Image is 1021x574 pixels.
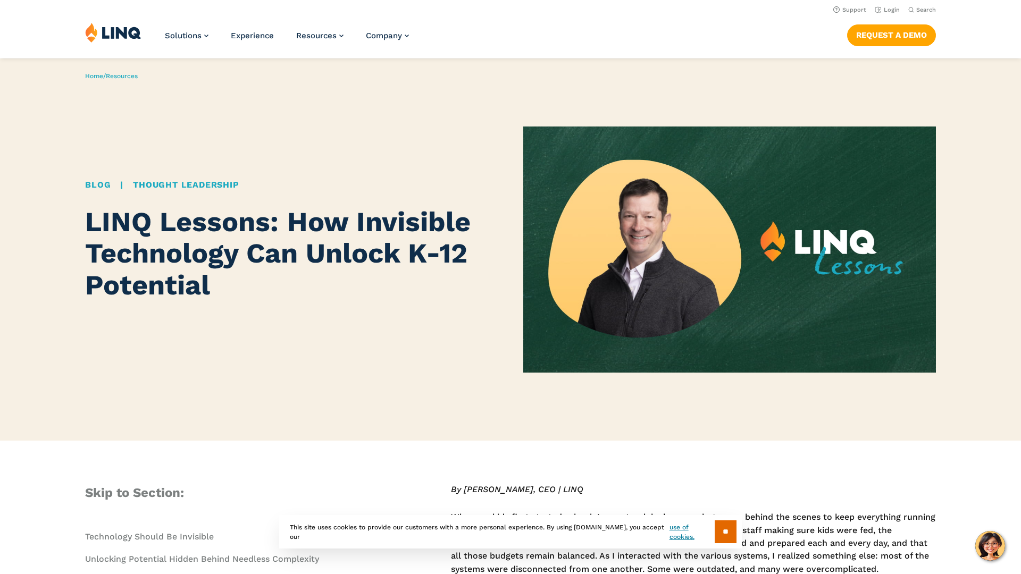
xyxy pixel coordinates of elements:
[296,31,337,40] span: Resources
[366,31,402,40] span: Company
[85,180,111,190] a: Blog
[85,72,138,80] span: /
[975,531,1005,561] button: Hello, have a question? Let’s chat.
[451,484,583,494] em: By [PERSON_NAME], CEO | LINQ
[85,531,214,542] a: Technology Should Be Invisible
[366,31,409,40] a: Company
[669,522,715,542] a: use of cookies.
[908,6,936,14] button: Open Search Bar
[85,206,498,301] h1: LINQ Lessons: How Invisible Technology Can Unlock K-12 Potential
[847,24,936,46] a: Request a Demo
[85,485,184,500] span: Skip to Section:
[833,6,866,13] a: Support
[279,515,742,548] div: This site uses cookies to provide our customers with a more personal experience. By using [DOMAIN...
[133,180,239,190] a: Thought Leadership
[85,72,103,80] a: Home
[875,6,900,13] a: Login
[296,31,344,40] a: Resources
[165,31,208,40] a: Solutions
[106,72,138,80] a: Resources
[165,31,202,40] span: Solutions
[916,6,936,13] span: Search
[847,22,936,46] nav: Button Navigation
[85,22,141,43] img: LINQ | K‑12 Software
[165,22,409,57] nav: Primary Navigation
[85,179,498,191] div: |
[523,126,936,373] img: LINQ Lessons with Bryan Blog Thumbnail
[231,31,274,40] a: Experience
